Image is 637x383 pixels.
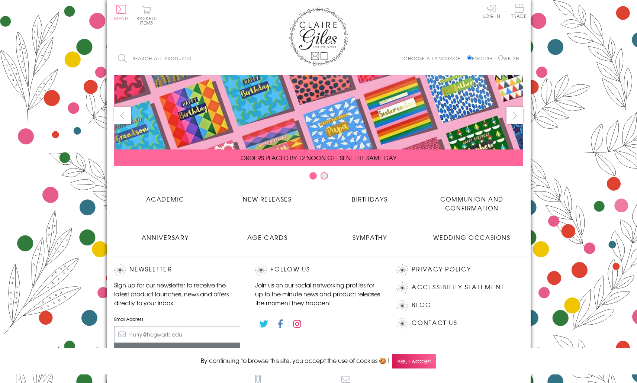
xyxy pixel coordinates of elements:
h2: Follow Us [255,264,382,276]
a: Contact Us [412,318,457,328]
a: Anniversary [114,227,216,242]
span: Menu [114,15,129,22]
input: Search [237,50,244,67]
button: Carousel Page 2 [321,172,328,180]
button: prev [114,107,131,124]
span: Age Cards [247,233,287,242]
a: Log In [483,4,501,18]
button: Menu [114,5,129,20]
label: English [467,55,496,62]
span: New Releases [243,194,292,203]
a: Birthdays [319,189,421,203]
span: Communion and Confirmation [440,194,504,212]
input: harry@hogwarts.edu [114,326,241,343]
img: Claire Giles Greetings Cards [289,7,348,66]
label: Email Address [114,316,241,322]
input: Search all products [114,50,244,67]
span: Wedding Occasions [433,233,510,242]
span: Birthdays [352,194,387,203]
span: Sympathy [353,233,387,242]
span: Trade [511,4,527,18]
a: Accessibility Statement [412,282,504,292]
div: Carousel Pagination [114,172,523,183]
a: Privacy Policy [412,264,471,274]
a: Trade [511,4,527,20]
a: Blog [412,300,431,310]
button: Basket0 items [136,6,157,25]
span: Anniversary [142,233,189,242]
button: Carousel Page 1 (Current Slide) [309,172,317,180]
span: Academic [146,194,184,203]
span: ORDERS PLACED BY 12 NOON GET SENT THE SAME DAY [241,153,396,162]
a: Age Cards [216,227,319,242]
p: Choose a language: [403,55,466,62]
input: Welsh [498,55,503,60]
input: Subscribe [114,343,241,360]
button: next [506,107,523,124]
a: New Releases [216,189,319,203]
span: Yes, I accept [392,354,436,368]
label: Welsh [498,55,519,62]
a: Communion and Confirmation [421,189,523,212]
a: Sympathy [319,227,421,242]
input: English [467,55,472,60]
p: Sign up for our newsletter to receive the latest product launches, news and offers directly to yo... [114,280,241,307]
p: Join us on our social networking profiles for up to the minute news and product releases the mome... [255,280,382,307]
span: 0 items [140,15,157,26]
h2: Newsletter [114,264,241,276]
a: Academic [114,189,216,203]
a: Wedding Occasions [421,227,523,242]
